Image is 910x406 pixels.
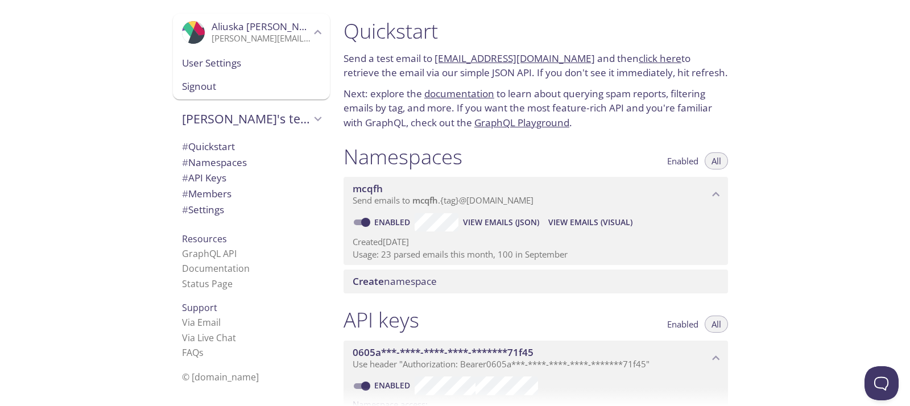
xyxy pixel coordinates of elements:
a: documentation [424,87,494,100]
span: Quickstart [182,140,235,153]
p: Created [DATE] [353,236,719,248]
a: Enabled [373,217,415,227]
span: View Emails (Visual) [548,216,632,229]
a: Status Page [182,277,233,290]
span: mcqfh [353,182,383,195]
div: API Keys [173,170,330,186]
button: Enabled [660,152,705,169]
p: Next: explore the to learn about querying spam reports, filtering emails by tag, and more. If you... [344,86,728,130]
a: click here [639,52,681,65]
span: mcqfh [412,194,438,206]
h1: Namespaces [344,144,462,169]
a: [EMAIL_ADDRESS][DOMAIN_NAME] [435,52,595,65]
a: Documentation [182,262,250,275]
span: # [182,187,188,200]
div: Aliuska Dominguez [173,14,330,51]
span: namespace [353,275,437,288]
button: View Emails (Visual) [544,213,637,231]
button: All [705,152,728,169]
span: Namespaces [182,156,247,169]
a: Via Live Chat [182,332,236,344]
span: Support [182,301,217,314]
button: All [705,316,728,333]
span: # [182,171,188,184]
div: mcqfh namespace [344,177,728,212]
span: Signout [182,79,321,94]
p: Usage: 23 parsed emails this month, 100 in September [353,248,719,260]
span: Settings [182,203,224,216]
iframe: Help Scout Beacon - Open [864,366,899,400]
span: Resources [182,233,227,245]
span: # [182,203,188,216]
div: Namespaces [173,155,330,171]
span: [PERSON_NAME]'s team [182,111,311,127]
div: Signout [173,74,330,100]
div: User Settings [173,51,330,75]
span: Aliuska [PERSON_NAME] [212,20,323,33]
span: View Emails (JSON) [463,216,539,229]
div: Create namespace [344,270,728,293]
a: Enabled [373,380,415,391]
span: Send emails to . {tag} @[DOMAIN_NAME] [353,194,533,206]
div: Aliuska's team [173,104,330,134]
h1: API keys [344,307,419,333]
span: User Settings [182,56,321,71]
p: [PERSON_NAME][EMAIL_ADDRESS][DOMAIN_NAME] [212,33,311,44]
div: Members [173,186,330,202]
span: Create [353,275,384,288]
button: Enabled [660,316,705,333]
span: © [DOMAIN_NAME] [182,371,259,383]
button: View Emails (JSON) [458,213,544,231]
h1: Quickstart [344,18,728,44]
span: s [199,346,204,359]
div: Team Settings [173,202,330,218]
a: GraphQL Playground [474,116,569,129]
span: # [182,140,188,153]
a: FAQ [182,346,204,359]
span: # [182,156,188,169]
p: Send a test email to and then to retrieve the email via our simple JSON API. If you don't see it ... [344,51,728,80]
a: Via Email [182,316,221,329]
a: GraphQL API [182,247,237,260]
span: API Keys [182,171,226,184]
span: Members [182,187,231,200]
div: Quickstart [173,139,330,155]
